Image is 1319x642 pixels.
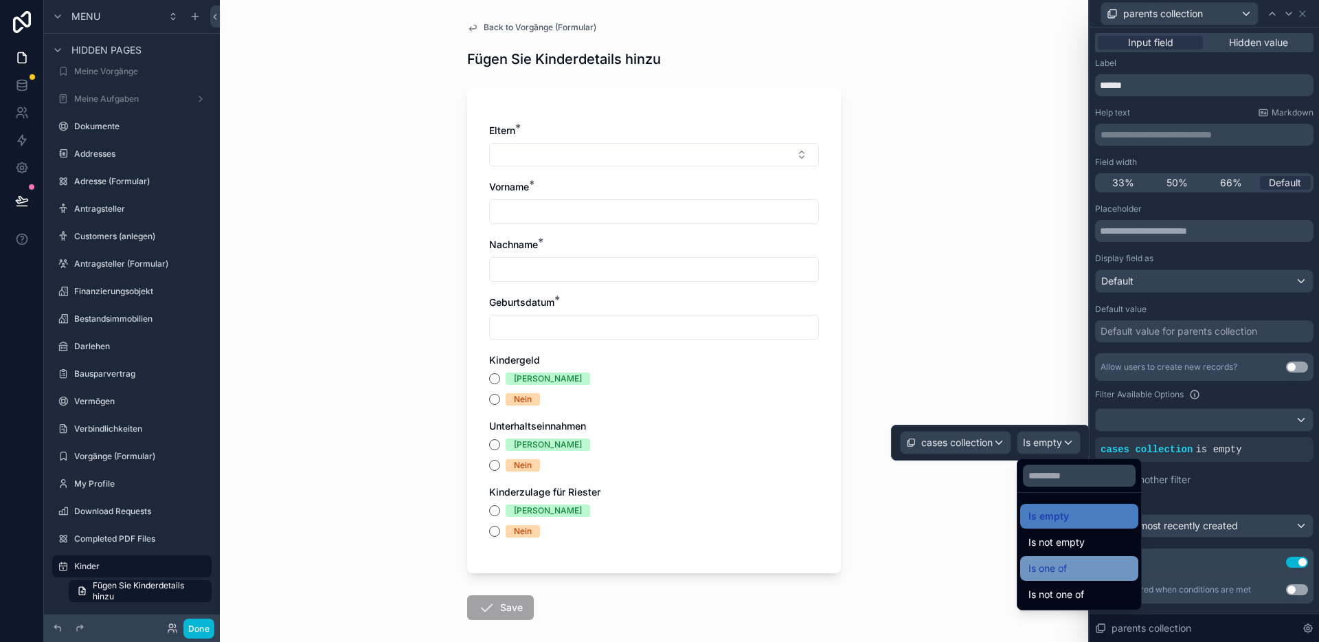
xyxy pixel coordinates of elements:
label: Finanzierungsobjekt [74,286,209,297]
label: Filter Available Options [1095,389,1184,400]
span: Is empty [1028,508,1069,524]
label: Verbindlichkeiten [74,423,209,434]
span: 33% [1112,176,1134,190]
span: Vorname [489,181,529,192]
div: Nein [514,525,532,538]
a: Vorgänge (Formular) [52,445,212,467]
div: scrollable content [1095,124,1314,146]
label: Dokumente [74,121,209,132]
span: Is one of [1028,560,1067,577]
a: Back to Vorgänge (Formular) [467,22,596,33]
span: Eltern [489,124,515,136]
a: Meine Aufgaben [52,88,212,110]
span: Default [1101,274,1134,288]
a: My Profile [52,473,212,495]
a: Completed PDF Files [52,528,212,550]
button: Default: most recently created [1095,514,1314,538]
div: Default value for parents collection [1101,324,1257,338]
a: Antragsteller [52,198,212,220]
a: Darlehen [52,335,212,357]
span: parents collection [1112,621,1191,635]
span: Kindergeld [489,354,540,366]
a: Markdown [1258,107,1314,118]
a: Adresse (Formular) [52,170,212,192]
span: Unterhaltseinnahmen [489,420,586,432]
a: Finanzierungsobjekt [52,280,212,302]
span: Default: most recently created [1101,520,1238,531]
span: Hidden pages [71,43,142,57]
div: [PERSON_NAME] [514,505,582,517]
a: Meine Vorgänge [52,60,212,82]
div: [PERSON_NAME] [514,439,582,451]
a: Verbindlichkeiten [52,418,212,440]
span: is empty [1195,444,1241,455]
label: Adresse (Formular) [74,176,209,187]
label: Bausparvertrag [74,368,209,379]
label: Vorgänge (Formular) [74,451,209,462]
span: Is not empty [1028,534,1085,551]
span: Input field [1128,36,1173,49]
a: Customers (anlegen) [52,225,212,247]
a: Dokumente [52,115,212,137]
label: Antragsteller [74,203,209,214]
label: Field width [1095,157,1137,168]
label: Meine Vorgänge [74,66,209,77]
label: My Profile [74,478,209,489]
a: Addresses [52,143,212,165]
label: Vermögen [74,396,209,407]
div: [PERSON_NAME] [514,373,582,385]
span: parents collection [1123,7,1203,21]
div: Allow users to create new records? [1101,362,1237,373]
span: Back to Vorgänge (Formular) [484,22,596,33]
span: 66% [1220,176,1242,190]
a: Bausparvertrag [52,363,212,385]
label: Placeholder [1095,203,1142,214]
span: Kinderzulage für Riester [489,486,600,498]
a: Vermögen [52,390,212,412]
span: Fügen Sie Kinderdetails hinzu [93,580,203,602]
span: 50% [1166,176,1188,190]
span: Nachname [489,239,538,250]
label: Completed PDF Files [74,533,209,544]
span: Geburtsdatum [489,296,554,308]
label: Bestandsimmobilien [74,313,209,324]
div: Only required when conditions are met [1101,584,1251,595]
span: Is not one of [1028,586,1084,603]
div: Nein [514,459,532,472]
a: Kinder [52,555,212,577]
label: Help text [1095,107,1130,118]
label: Kinder [74,561,203,572]
label: Download Requests [74,506,209,517]
h1: Fügen Sie Kinderdetails hinzu [467,49,661,69]
span: Add another filter [1112,473,1191,487]
a: Bestandsimmobilien [52,308,212,330]
div: Nein [514,393,532,406]
a: Antragsteller (Formular) [52,253,212,275]
span: Menu [71,10,100,23]
span: cases collection [1101,444,1193,455]
label: Antragsteller (Formular) [74,258,209,269]
button: parents collection [1101,2,1259,25]
label: Darlehen [74,341,209,352]
button: Done [183,619,214,639]
span: Hidden value [1229,36,1288,49]
label: Customers (anlegen) [74,231,209,242]
span: Markdown [1272,107,1314,118]
button: Add another filter [1095,467,1314,492]
label: Default value [1095,304,1147,315]
a: Fügen Sie Kinderdetails hinzu [69,580,212,602]
label: Addresses [74,148,209,159]
a: Download Requests [52,500,212,522]
button: Select Button [489,143,819,166]
label: Meine Aufgaben [74,93,190,104]
label: Label [1095,58,1116,69]
label: Display field as [1095,253,1153,264]
span: Default [1269,176,1301,190]
button: Default [1095,269,1314,293]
